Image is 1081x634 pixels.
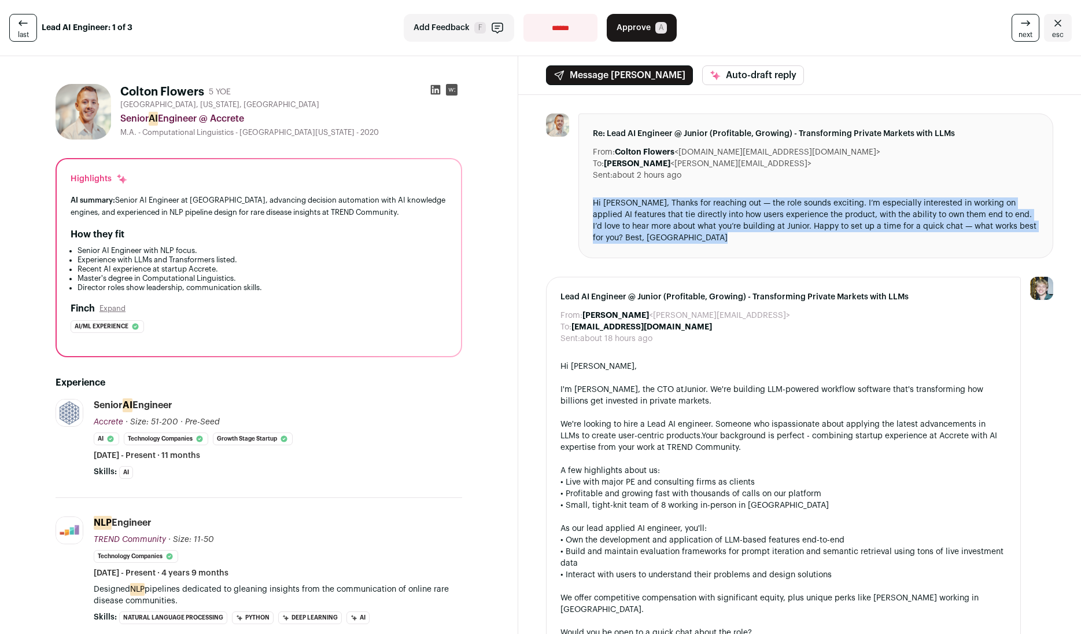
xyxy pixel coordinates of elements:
b: Colton Flowers [615,148,674,156]
li: Technology Companies [124,433,208,445]
span: · Size: 11-50 [168,536,214,544]
mark: NLP [94,516,112,530]
img: 6494470-medium_jpg [1030,277,1053,300]
div: As our lead applied AI engineer, you'll: [560,523,1006,534]
p: Designed pipelines dedicated to gleaning insights from the communication of online rare disease c... [94,584,462,607]
span: next [1019,30,1032,39]
li: Technology Companies [94,550,178,563]
div: Hi [PERSON_NAME], [560,361,1006,372]
span: Skills: [94,466,117,478]
b: [PERSON_NAME] [582,311,649,320]
dt: From: [560,310,582,321]
div: Engineer [94,516,152,529]
div: Senior Engineer @ Accrete [120,112,462,126]
a: Close [1044,14,1072,42]
li: Growth Stage Startup [213,433,293,445]
h2: Finch [71,302,95,316]
span: · Size: 51-200 [126,418,178,426]
span: Ai/ml experience [75,321,128,332]
dt: To: [560,321,571,333]
span: Skills: [94,611,117,623]
div: A few highlights about us: [560,465,1006,477]
button: Auto-draft reply [702,65,804,85]
div: M.A. - Computational Linguistics - [GEOGRAPHIC_DATA][US_STATE] - 2020 [120,128,462,137]
b: [PERSON_NAME] [604,160,670,168]
img: 0a1b86759fbf2a0c1f756c636b28c2cd05030b8806bf9122c1a4eefc4e0b6d17.jpg [56,400,83,426]
strong: Lead AI Engineer: 1 of 3 [42,22,132,34]
div: We're looking to hire a Lead AI engineer. Someone who is Your background is perfect - combining s... [560,419,1006,453]
li: Recent AI experience at startup Accrete. [78,265,447,274]
span: AI summary: [71,196,115,204]
span: Add Feedback [414,22,470,34]
span: [DATE] - Present · 11 months [94,450,200,461]
a: Junior [684,386,706,394]
span: [DATE] - Present · 4 years 9 months [94,567,228,579]
span: Accrete [94,418,123,426]
mark: AI [123,398,132,412]
h1: Colton Flowers [120,84,204,100]
div: Senior AI Engineer at [GEOGRAPHIC_DATA], advancing decision automation with AI knowledge engines,... [71,194,447,218]
dt: Sent: [560,333,580,345]
h2: Experience [56,376,462,390]
span: TREND Community [94,536,166,544]
dd: about 2 hours ago [613,170,681,181]
dt: Sent: [593,170,613,181]
span: A [655,22,667,34]
img: 46f09b37b6902d07b5ac9939b582a95be1e3ae8e3a67dd0ca9e6c3bcc7ca1783.jpg [56,84,111,140]
div: • Small, tight-knit team of 8 working in-person in [GEOGRAPHIC_DATA] [560,500,1006,511]
li: AI [94,433,119,445]
li: Senior AI Engineer with NLP focus. [78,246,447,255]
span: Lead AI Engineer @ Junior (Profitable, Growing) - Transforming Private Markets with LLMs [560,291,1006,303]
button: Expand [99,304,126,313]
li: Python [232,611,274,624]
a: last [9,14,37,42]
div: I'm [PERSON_NAME], the CTO at . We're building LLM-powered workflow software that's transforming ... [560,384,1006,407]
span: Re: Lead AI Engineer @ Junior (Profitable, Growing) - Transforming Private Markets with LLMs [593,128,1039,140]
span: esc [1052,30,1064,39]
dd: <[PERSON_NAME][EMAIL_ADDRESS]> [582,310,790,321]
dt: From: [593,146,615,158]
div: • Own the development and application of LLM-based features end-to-end [560,534,1006,546]
li: AI [119,466,133,479]
dt: To: [593,158,604,170]
div: • Build and maintain evaluation frameworks for prompt iteration and semantic retrieval using tons... [560,546,1006,569]
mark: AI [149,112,158,126]
li: Natural Language Processing [119,611,227,624]
dd: <[PERSON_NAME][EMAIL_ADDRESS]> [604,158,811,170]
div: 5 YOE [209,86,231,98]
div: • Interact with users to understand their problems and design solutions [560,569,1006,581]
span: Approve [617,22,651,34]
img: a932b5ddc5916fb8987a85053e5b92c0a8e55125d23289a08fdbc819cbd0a0fc.jpg [56,517,83,544]
span: · [180,416,183,428]
div: Highlights [71,173,128,185]
li: AI [346,611,370,624]
div: Hi [PERSON_NAME], Thanks for reaching out — the role sounds exciting. I’m especially interested i... [593,197,1039,244]
h2: How they fit [71,228,124,241]
button: Approve A [607,14,677,42]
div: • Profitable and growing fast with thousands of calls on our platform [560,488,1006,500]
div: • Live with major PE and consulting firms as clients [560,477,1006,488]
span: last [18,30,29,39]
div: We offer competitive compensation with significant equity, plus unique perks like [PERSON_NAME] w... [560,592,1006,615]
li: Master's degree in Computational Linguistics. [78,274,447,283]
span: [GEOGRAPHIC_DATA], [US_STATE], [GEOGRAPHIC_DATA] [120,100,319,109]
li: Director roles show leadership, communication skills. [78,283,447,292]
img: 46f09b37b6902d07b5ac9939b582a95be1e3ae8e3a67dd0ca9e6c3bcc7ca1783.jpg [546,113,569,137]
b: [EMAIL_ADDRESS][DOMAIN_NAME] [571,323,712,331]
button: Message [PERSON_NAME] [546,65,693,85]
a: next [1012,14,1039,42]
mark: NLP [130,583,145,596]
div: Senior Engineer [94,399,172,412]
span: Pre-Seed [185,418,220,426]
button: Add Feedback F [404,14,514,42]
li: Deep Learning [278,611,342,624]
li: Experience with LLMs and Transformers listed. [78,255,447,265]
dd: about 18 hours ago [580,333,652,345]
dd: <[DOMAIN_NAME][EMAIL_ADDRESS][DOMAIN_NAME]> [615,146,880,158]
span: F [474,22,486,34]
